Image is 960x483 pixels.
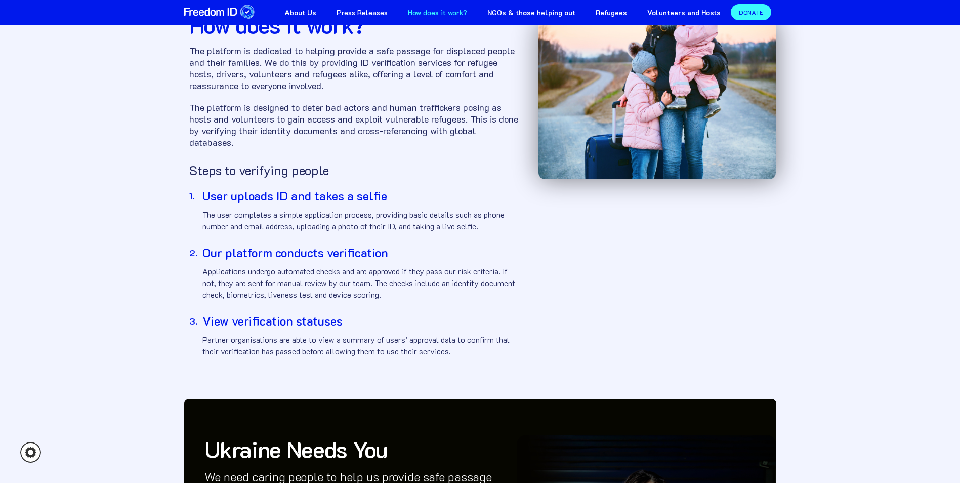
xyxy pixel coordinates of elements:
[202,188,518,204] h3: User uploads ID and takes a selfie
[202,245,518,260] h3: Our platform conducts verification
[202,265,518,300] p: Applications undergo automated checks and are approved if they pass our risk criteria. If not, th...
[189,164,518,177] h3: Steps to verifying people
[189,313,199,329] div: 3.
[189,245,199,260] div: 2.
[596,8,627,17] strong: Refugees
[189,45,518,92] h2: The platform is dedicated to helping provide a safe passage for displaced people and their famili...
[20,442,41,463] a: Cookie settings
[202,209,518,232] p: The user completes a simple application process, providing basic details such as phone number and...
[189,102,518,148] h2: The platform is designed to deter bad actors and human traffickers posing as hosts and volunteers...
[202,334,518,357] p: Partner organisations are able to view a summary of users’ approval data to confirm that their ve...
[189,15,518,35] h1: How does it work?
[189,188,199,204] div: 1.
[487,8,575,17] strong: NGOs & those helping out
[647,8,721,17] strong: Volunteers and Hosts
[202,313,518,329] h3: View verification statuses
[284,8,316,17] strong: About Us
[204,434,388,464] strong: Ukraine Needs You
[731,4,771,20] a: DONATE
